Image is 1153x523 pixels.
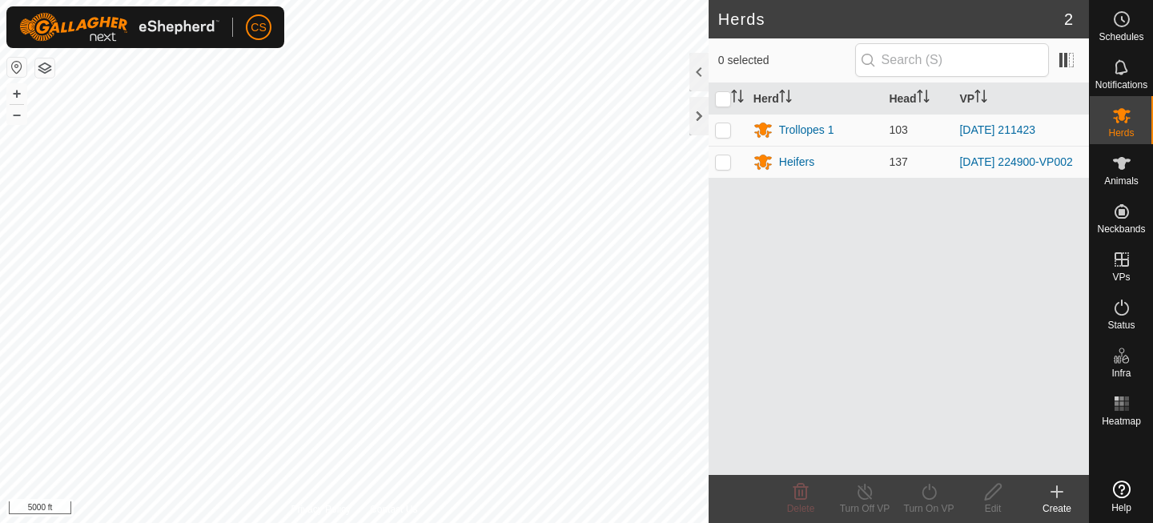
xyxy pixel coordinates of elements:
[959,123,1035,136] a: [DATE] 211423
[1107,320,1135,330] span: Status
[1111,368,1131,378] span: Infra
[19,13,219,42] img: Gallagher Logo
[7,84,26,103] button: +
[889,123,907,136] span: 103
[747,83,883,115] th: Herd
[889,155,907,168] span: 137
[882,83,953,115] th: Head
[718,10,1064,29] h2: Herds
[370,502,417,517] a: Contact Us
[7,58,26,77] button: Reset Map
[855,43,1049,77] input: Search (S)
[291,502,351,517] a: Privacy Policy
[959,155,1072,168] a: [DATE] 224900-VP002
[961,501,1025,516] div: Edit
[1097,224,1145,234] span: Neckbands
[251,19,266,36] span: CS
[1095,80,1147,90] span: Notifications
[1112,272,1130,282] span: VPs
[1108,128,1134,138] span: Herds
[718,52,855,69] span: 0 selected
[1104,176,1139,186] span: Animals
[35,58,54,78] button: Map Layers
[1025,501,1089,516] div: Create
[1102,416,1141,426] span: Heatmap
[1090,474,1153,519] a: Help
[917,92,930,105] p-sorticon: Activate to sort
[833,501,897,516] div: Turn Off VP
[731,92,744,105] p-sorticon: Activate to sort
[1111,503,1131,513] span: Help
[779,92,792,105] p-sorticon: Activate to sort
[779,154,814,171] div: Heifers
[974,92,987,105] p-sorticon: Activate to sort
[1099,32,1143,42] span: Schedules
[7,105,26,124] button: –
[1064,7,1073,31] span: 2
[953,83,1089,115] th: VP
[897,501,961,516] div: Turn On VP
[787,503,815,514] span: Delete
[779,122,834,139] div: Trollopes 1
